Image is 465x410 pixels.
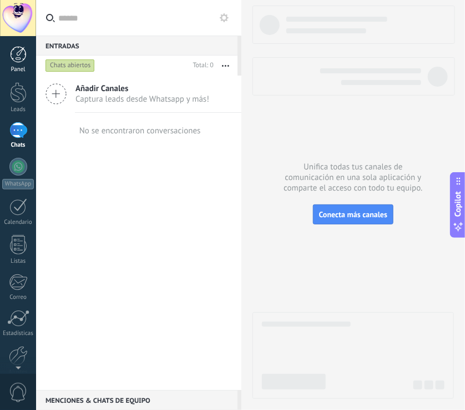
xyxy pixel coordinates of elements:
[319,209,387,219] span: Conecta más canales
[2,219,34,226] div: Calendario
[214,56,237,76] button: Más
[2,179,34,189] div: WhatsApp
[46,59,95,72] div: Chats abiertos
[2,258,34,265] div: Listas
[2,330,34,337] div: Estadísticas
[36,390,237,410] div: Menciones & Chats de equipo
[36,36,237,56] div: Entradas
[2,142,34,149] div: Chats
[2,106,34,113] div: Leads
[2,66,34,73] div: Panel
[453,192,464,217] span: Copilot
[313,204,393,224] button: Conecta más canales
[189,60,214,71] div: Total: 0
[75,83,209,94] span: Añadir Canales
[79,126,201,136] div: No se encontraron conversaciones
[2,294,34,301] div: Correo
[75,94,209,104] span: Captura leads desde Whatsapp y más!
